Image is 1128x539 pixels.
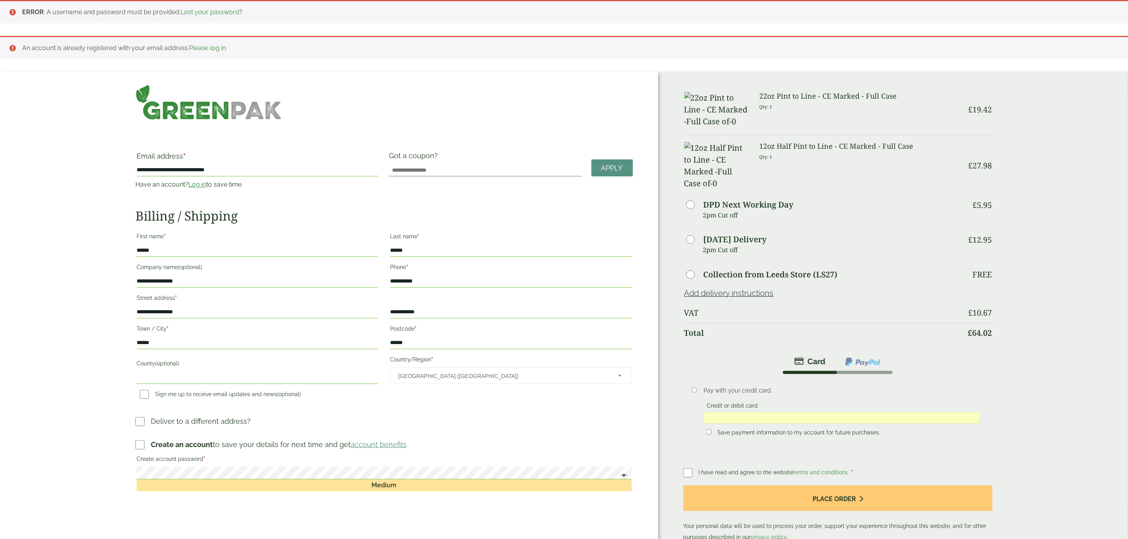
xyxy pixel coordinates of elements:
[415,326,417,332] abbr: required
[683,485,993,511] button: Place order
[22,8,44,16] strong: ERROR
[135,84,282,120] img: GreenPak Supplies
[706,414,978,421] iframe: Secure card payment input frame
[794,357,826,366] img: stripe.png
[704,402,761,411] label: Credit or debit card
[398,368,608,384] span: United Kingdom (UK)
[137,153,378,164] label: Email address
[390,367,632,384] span: Country/Region
[183,152,186,160] abbr: required
[137,292,378,306] label: Street address
[704,236,767,243] label: [DATE] Delivery
[137,453,632,467] label: Create account password
[135,208,633,223] h2: Billing / Shipping
[684,142,750,189] img: 12oz Half Pint to Line - CE Marked -Full Case of-0
[180,8,239,16] a: Lost your password
[151,416,251,427] p: Deliver to a different address?
[714,429,883,438] label: Save payment information to my account for future purchases.
[760,92,962,101] h3: 22oz Pint to Line - CE Marked - Full Case
[684,92,750,127] img: 22oz Pint to Line - CE Marked -Full Case of-0
[968,104,992,115] bdi: 19.42
[189,44,227,52] a: Please log in.
[968,160,972,171] span: £
[972,200,992,210] bdi: 5.95
[684,323,963,342] th: Total
[137,391,304,400] label: Sign me up to receive email updates and news
[203,456,205,462] abbr: required
[137,323,378,337] label: Town / City
[760,142,962,151] h3: 12oz Half Pint to Line - CE Marked - Full Case
[591,159,633,176] a: Apply
[140,390,149,399] input: Sign me up to receive email updates and news(optional)
[968,307,992,318] bdi: 10.67
[851,469,853,475] abbr: required
[137,358,378,371] label: County
[704,386,980,395] p: Pay with your credit card.
[135,180,379,189] p: Have an account? to save time
[704,271,838,279] label: Collection from Leeds Store (LS27)
[968,328,992,338] bdi: 64.02
[137,262,378,275] label: Company name
[417,233,419,240] abbr: required
[188,181,206,188] a: Log in
[794,469,848,475] a: terms and conditions
[760,104,773,110] small: Qty: 1
[22,7,1115,17] li: : A username and password must be provided. ?
[406,264,408,270] abbr: required
[972,270,992,279] p: Free
[351,440,407,449] a: account benefits
[277,391,301,397] span: (optional)
[390,231,632,244] label: Last name
[972,200,977,210] span: £
[684,303,963,322] th: VAT
[968,307,972,318] span: £
[845,357,881,367] img: ppcp-gateway.png
[431,356,433,363] abbr: required
[684,288,774,298] a: Add delivery instructions
[151,440,213,449] strong: Create an account
[704,201,794,209] label: DPD Next Working Day
[178,264,202,270] span: (optional)
[968,160,992,171] bdi: 27.98
[760,154,773,160] small: Qty: 1
[703,244,963,256] p: 2pm Cut off
[151,439,407,450] p: to save your details for next time and get
[968,328,972,338] span: £
[137,479,632,491] div: Medium
[155,360,179,367] span: (optional)
[601,164,623,172] span: Apply
[175,295,177,301] abbr: required
[390,323,632,337] label: Postcode
[390,354,632,367] label: Country/Region
[968,104,972,115] span: £
[389,152,441,164] label: Got a coupon?
[968,234,972,245] span: £
[703,209,963,221] p: 2pm Cut off
[167,326,169,332] abbr: required
[22,43,1115,53] li: An account is already registered with your email address.
[164,233,166,240] abbr: required
[968,234,992,245] bdi: 12.95
[699,469,850,475] span: I have read and agree to the website
[137,231,378,244] label: First name
[390,262,632,275] label: Phone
